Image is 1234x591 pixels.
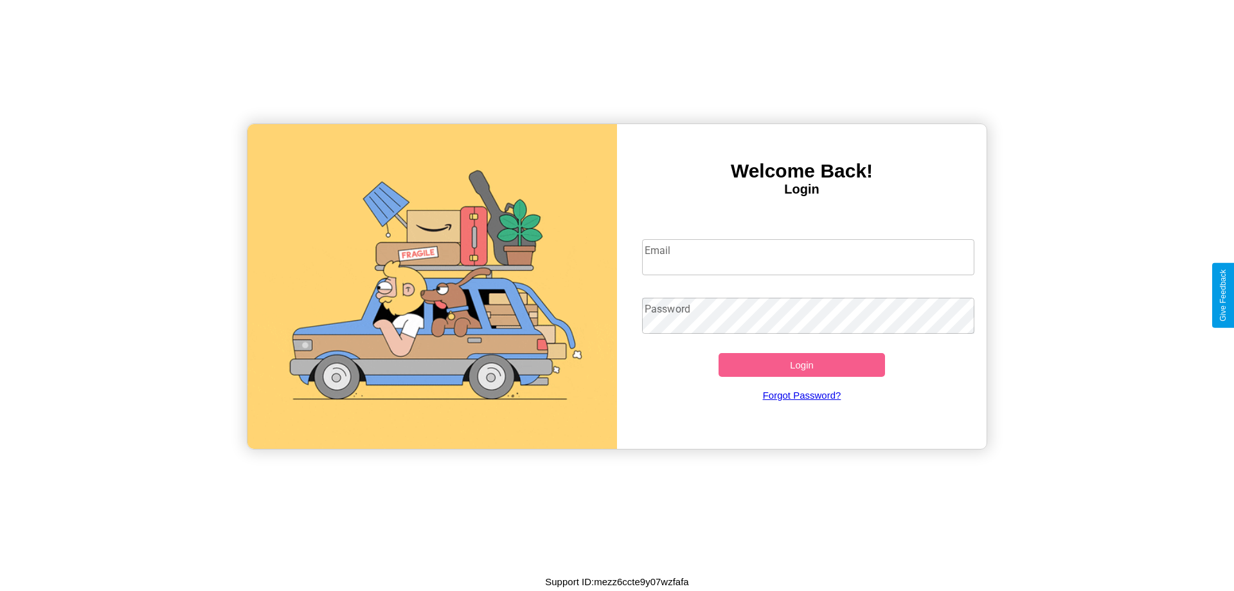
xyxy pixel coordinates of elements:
[1219,269,1228,322] div: Give Feedback
[719,353,885,377] button: Login
[617,182,987,197] h4: Login
[247,124,617,449] img: gif
[636,377,969,414] a: Forgot Password?
[617,160,987,182] h3: Welcome Back!
[545,573,688,590] p: Support ID: mezz6ccte9y07wzfafa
